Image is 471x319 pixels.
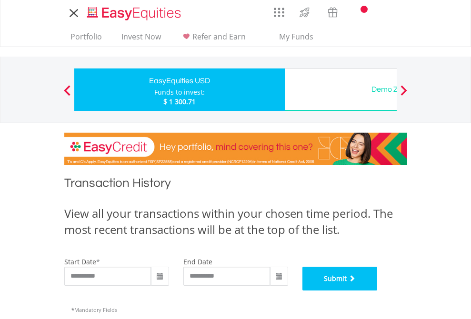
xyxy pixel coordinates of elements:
[394,90,413,99] button: Next
[325,5,341,20] img: vouchers-v2.svg
[64,257,96,266] label: start date
[371,2,395,21] a: FAQ's and Support
[83,2,185,21] a: Home page
[154,87,205,97] div: Funds to invest:
[347,2,371,21] a: Notifications
[177,32,250,47] a: Refer and Earn
[274,7,284,18] img: grid-menu-icon.svg
[163,97,196,106] span: $ 1 300.71
[58,90,77,99] button: Previous
[192,31,246,42] span: Refer and Earn
[80,74,279,87] div: EasyEquities USD
[268,2,291,18] a: AppsGrid
[319,2,347,20] a: Vouchers
[64,133,407,165] img: EasyCredit Promotion Banner
[183,257,212,266] label: end date
[118,32,165,47] a: Invest Now
[71,306,117,313] span: Mandatory Fields
[64,174,407,196] h1: Transaction History
[85,6,185,21] img: EasyEquities_Logo.png
[302,267,378,290] button: Submit
[297,5,312,20] img: thrive-v2.svg
[395,2,420,23] a: My Profile
[67,32,106,47] a: Portfolio
[265,30,328,43] span: My Funds
[64,205,407,238] div: View all your transactions within your chosen time period. The most recent transactions will be a...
